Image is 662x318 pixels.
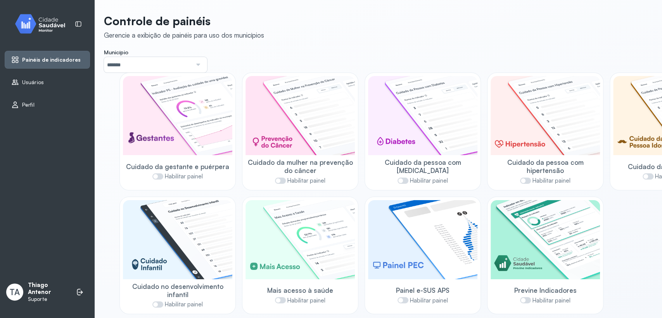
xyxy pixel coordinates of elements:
[22,102,35,108] span: Perfil
[104,14,264,28] p: Controle de painéis
[410,177,448,185] span: Habilitar painel
[245,158,355,175] span: Cuidado da mulher na prevenção do câncer
[11,78,83,86] a: Usuários
[10,287,20,297] span: TA
[11,101,83,109] a: Perfil
[368,158,477,175] span: Cuidado da pessoa com [MEDICAL_DATA]
[165,301,203,308] span: Habilitar painel
[11,56,83,64] a: Painéis de indicadores
[165,173,203,180] span: Habilitar painel
[245,200,355,279] img: healthcare-greater-access.png
[267,286,333,294] span: Mais acesso à saúde
[245,76,355,155] img: woman-cancer-prevention-care.png
[491,76,600,155] img: hypertension.png
[514,286,577,294] span: Previne Indicadores
[22,57,81,63] span: Painéis de indicadores
[410,297,448,304] span: Habilitar painel
[396,286,449,294] span: Painel e-SUS APS
[123,200,232,279] img: child-development.png
[368,200,477,279] img: pec-panel.png
[532,177,570,185] span: Habilitar painel
[104,49,128,56] span: Município
[104,31,264,39] div: Gerencie a exibição de painéis para uso dos municípios
[28,282,68,296] p: Thiago Antenor
[491,200,600,279] img: previne-brasil.png
[28,296,68,302] p: Suporte
[491,158,600,175] span: Cuidado da pessoa com hipertensão
[22,79,44,86] span: Usuários
[368,76,477,155] img: diabetics.png
[126,162,229,171] span: Cuidado da gestante e puérpera
[287,297,325,304] span: Habilitar painel
[123,76,232,155] img: pregnants.png
[8,12,78,35] img: monitor.svg
[532,297,570,304] span: Habilitar painel
[123,282,232,299] span: Cuidado no desenvolvimento infantil
[287,177,325,185] span: Habilitar painel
